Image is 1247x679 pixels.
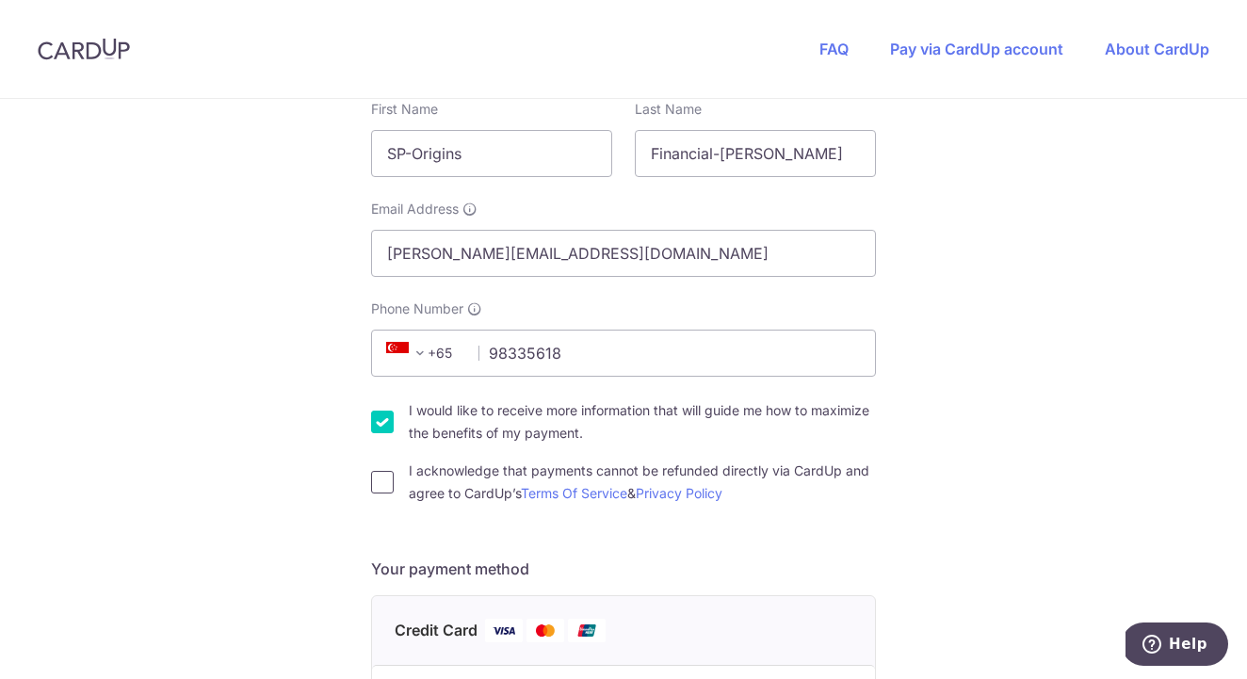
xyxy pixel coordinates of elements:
label: Last Name [635,100,702,119]
a: About CardUp [1105,40,1209,58]
label: I acknowledge that payments cannot be refunded directly via CardUp and agree to CardUp’s & [409,460,876,505]
a: Terms Of Service [521,485,627,501]
iframe: Opens a widget where you can find more information [1126,622,1228,670]
label: I would like to receive more information that will guide me how to maximize the benefits of my pa... [409,399,876,445]
span: Credit Card [395,619,478,642]
span: +65 [386,342,431,364]
a: Pay via CardUp account [890,40,1063,58]
span: +65 [381,342,465,364]
img: CardUp [38,38,130,60]
img: Mastercard [526,619,564,642]
a: Privacy Policy [636,485,722,501]
img: Union Pay [568,619,606,642]
label: First Name [371,100,438,119]
h5: Your payment method [371,558,876,580]
a: FAQ [819,40,849,58]
img: Visa [485,619,523,642]
span: Email Address [371,200,459,218]
input: First name [371,130,612,177]
input: Last name [635,130,876,177]
span: Phone Number [371,299,463,318]
input: Email address [371,230,876,277]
